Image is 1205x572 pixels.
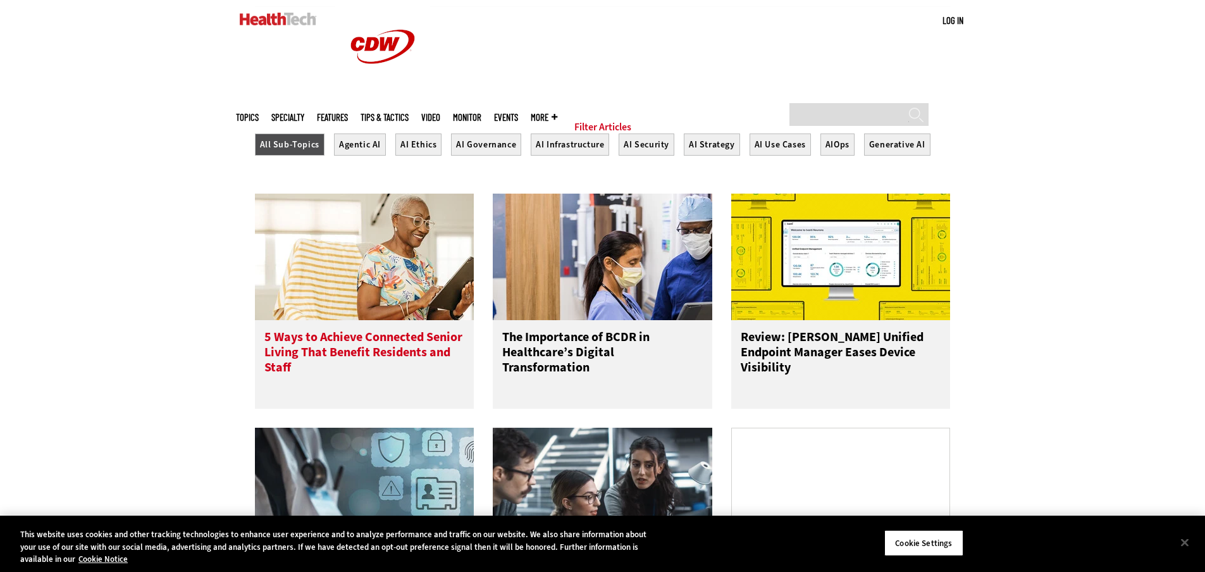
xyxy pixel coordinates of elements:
button: AI Governance [451,134,521,156]
a: Tips & Tactics [361,113,409,122]
span: Specialty [271,113,304,122]
button: AI Security [619,134,674,156]
img: Doctor using secure tablet [255,428,474,554]
h3: Review: [PERSON_NAME] Unified Endpoint Manager Eases Device Visibility [741,330,941,380]
img: Home [240,13,316,25]
button: All Sub-Topics [255,134,324,156]
a: Networking Solutions for Senior Living 5 Ways to Achieve Connected Senior Living That Benefit Res... [255,194,474,409]
a: Doctors reviewing tablet The Importance of BCDR in Healthcare’s Digital Transformation [493,194,712,409]
h3: The Importance of BCDR in Healthcare’s Digital Transformation [502,330,703,380]
button: Close [1171,528,1199,556]
a: Events [494,113,518,122]
img: Doctors reviewing tablet [493,194,712,320]
a: More information about your privacy [78,554,128,564]
a: Log in [942,15,963,26]
button: AI Ethics [395,134,442,156]
a: Features [317,113,348,122]
img: Networking Solutions for Senior Living [255,194,474,320]
div: This website uses cookies and other tracking technologies to enhance user experience and to analy... [20,528,663,566]
h3: 5 Ways to Achieve Connected Senior Living That Benefit Residents and Staff [264,330,465,380]
button: AI Infrastructure [531,134,609,156]
button: AIOps [820,134,855,156]
a: Ivanti Unified Endpoint Manager Review: [PERSON_NAME] Unified Endpoint Manager Eases Device Visib... [731,194,951,409]
button: Generative AI [864,134,930,156]
button: AI Use Cases [750,134,811,156]
button: Agentic AI [334,134,386,156]
img: cybersecurity team members talk in front of monitors [493,428,712,554]
img: Ivanti Unified Endpoint Manager [731,194,951,320]
a: Video [421,113,440,122]
button: AI Strategy [684,134,740,156]
div: User menu [942,14,963,27]
a: Filter Articles [574,121,631,134]
a: MonITor [453,113,481,122]
a: CDW [335,84,430,97]
button: Cookie Settings [884,530,963,556]
span: More [531,113,557,122]
span: Topics [236,113,259,122]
